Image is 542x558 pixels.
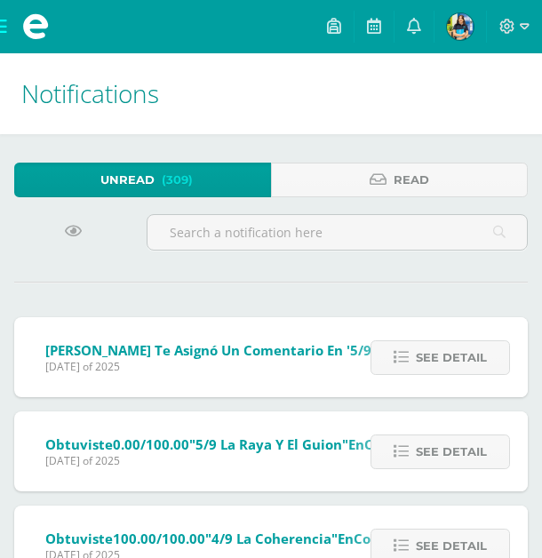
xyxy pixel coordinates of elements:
[189,435,348,453] span: "5/9 La raya y el guion"
[447,13,474,40] img: 29bc46b472aa18796470c09d9e15ecd0.png
[271,163,528,197] a: Read
[21,76,159,110] span: Notifications
[14,163,271,197] a: Unread(309)
[113,435,189,453] span: 0.00/100.00
[162,163,193,196] span: (309)
[100,163,155,196] span: Unread
[416,341,487,374] span: See detail
[205,530,338,547] span: "4/9 La coherencia"
[147,215,528,250] input: Search a notification here
[394,163,429,196] span: Read
[416,435,487,468] span: See detail
[113,530,205,547] span: 100.00/100.00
